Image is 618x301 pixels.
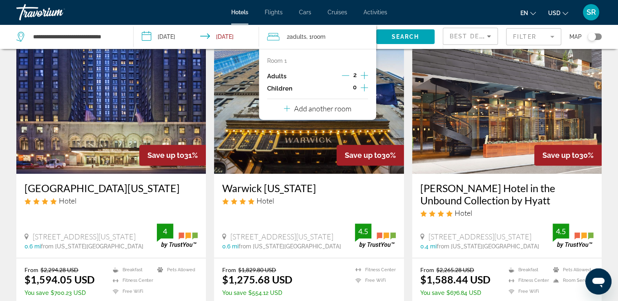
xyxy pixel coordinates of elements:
[259,24,376,49] button: Travelers: 2 adults, 0 children
[450,33,492,40] span: Best Deals
[585,268,611,294] iframe: Bouton de lancement de la fenêtre de messagerie
[328,9,347,15] a: Cruises
[580,4,602,21] button: User Menu
[420,266,434,273] span: From
[109,288,153,295] li: Free WiFi
[569,31,582,42] span: Map
[428,232,531,241] span: [STREET_ADDRESS][US_STATE]
[16,2,98,23] a: Travorium
[420,182,593,206] a: [PERSON_NAME] Hotel in the Unbound Collection by Hyatt
[534,145,602,166] div: 30%
[341,84,349,93] button: Decrement children
[337,145,404,166] div: 30%
[157,224,198,248] img: trustyou-badge.svg
[25,243,41,250] span: 0.6 mi
[353,72,357,78] span: 2
[548,7,568,19] button: Change currency
[376,29,435,44] button: Search
[355,226,371,236] div: 4.5
[548,10,560,16] span: USD
[299,9,311,15] a: Cars
[25,290,49,296] span: You save
[504,266,549,273] li: Breakfast
[420,290,491,296] p: $676.84 USD
[351,266,396,273] li: Fitness Center
[504,277,549,284] li: Fitness Center
[231,9,248,15] a: Hotels
[520,10,528,16] span: en
[147,151,184,159] span: Save up to
[239,243,341,250] span: from [US_STATE][GEOGRAPHIC_DATA]
[437,243,539,250] span: from [US_STATE][GEOGRAPHIC_DATA]
[290,33,306,40] span: Adults
[230,232,333,241] span: [STREET_ADDRESS][US_STATE]
[294,104,351,113] p: Add another room
[520,7,536,19] button: Change language
[353,84,357,91] span: 0
[267,73,286,80] p: Adults
[222,182,395,194] a: Warwick [US_STATE]
[420,208,593,217] div: 4 star Hotel
[342,71,349,81] button: Decrement adults
[238,266,276,273] del: $1,829.80 USD
[214,43,404,174] img: Hotel image
[420,273,491,286] ins: $1,588.44 USD
[450,31,491,41] mat-select: Sort by
[139,145,206,166] div: 31%
[284,99,351,116] button: Add another room
[361,70,368,82] button: Increment adults
[267,58,287,64] p: Room 1
[420,243,437,250] span: 0.4 mi
[25,196,198,205] div: 4 star Hotel
[542,151,579,159] span: Save up to
[222,266,236,273] span: From
[312,33,326,40] span: Room
[553,224,593,248] img: trustyou-badge.svg
[222,290,246,296] span: You save
[345,151,382,159] span: Save up to
[306,31,326,42] span: , 1
[59,196,76,205] span: Hotel
[412,43,602,174] img: Hotel image
[582,33,602,40] button: Toggle map
[364,9,387,15] a: Activities
[351,277,396,284] li: Free WiFi
[25,290,95,296] p: $700.23 USD
[549,266,593,273] li: Pets Allowed
[436,266,474,273] del: $2,265.28 USD
[361,82,368,95] button: Increment children
[287,31,306,42] span: 2
[265,9,283,15] a: Flights
[553,226,569,236] div: 4.5
[222,243,239,250] span: 0.6 mi
[222,196,395,205] div: 4 star Hotel
[41,243,143,250] span: from [US_STATE][GEOGRAPHIC_DATA]
[16,43,206,174] img: Hotel image
[33,232,136,241] span: [STREET_ADDRESS][US_STATE]
[257,196,274,205] span: Hotel
[267,85,292,92] p: Children
[420,290,444,296] span: You save
[587,8,596,16] span: SR
[109,277,153,284] li: Fitness Center
[109,266,153,273] li: Breakfast
[40,266,78,273] del: $2,294.28 USD
[391,33,419,40] span: Search
[153,266,198,273] li: Pets Allowed
[222,273,292,286] ins: $1,275.68 USD
[25,273,95,286] ins: $1,594.05 USD
[25,182,198,194] a: [GEOGRAPHIC_DATA][US_STATE]
[157,226,173,236] div: 4
[549,277,593,284] li: Room Service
